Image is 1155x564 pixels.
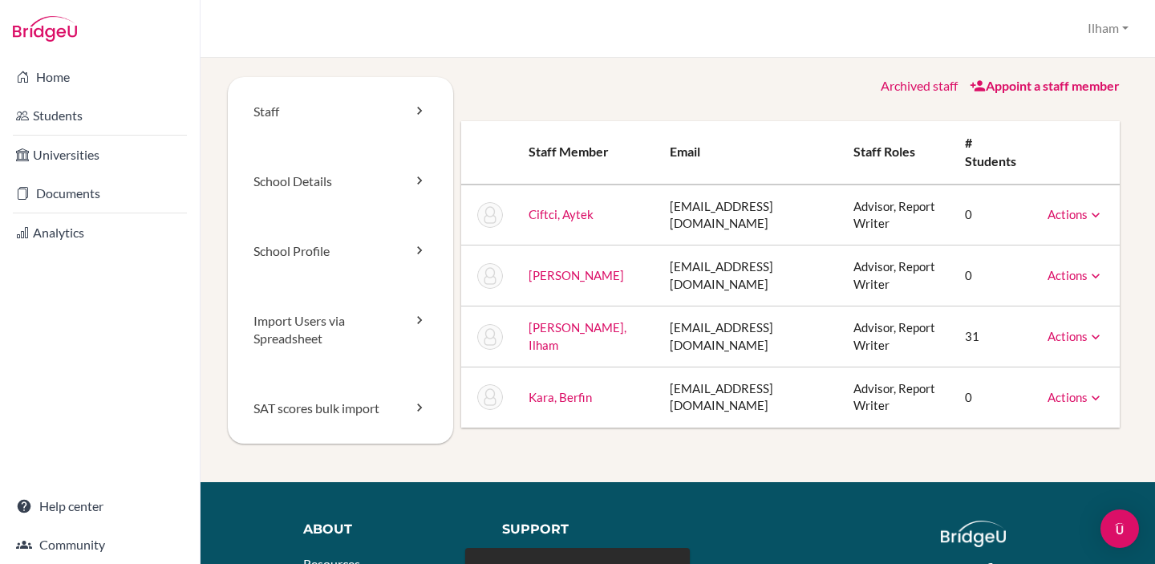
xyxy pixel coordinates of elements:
[970,78,1120,93] a: Appoint a staff member
[3,139,197,171] a: Universities
[3,490,197,522] a: Help center
[657,306,841,367] td: [EMAIL_ADDRESS][DOMAIN_NAME]
[3,99,197,132] a: Students
[1080,14,1136,43] button: Ilham
[477,324,503,350] img: Ilham Ibrahimovic
[228,77,453,147] a: Staff
[1048,207,1104,221] a: Actions
[13,16,77,42] img: Bridge-U
[1048,390,1104,404] a: Actions
[3,529,197,561] a: Community
[3,177,197,209] a: Documents
[841,245,952,306] td: Advisor, Report Writer
[516,121,657,185] th: Staff member
[952,185,1035,245] td: 0
[952,367,1035,428] td: 0
[529,207,594,221] a: Ciftci, Aytek
[502,521,666,539] div: Support
[1100,509,1139,548] div: Open Intercom Messenger
[3,61,197,93] a: Home
[1048,268,1104,282] a: Actions
[941,521,1006,547] img: logo_white@2x-f4f0deed5e89b7ecb1c2cc34c3e3d731f90f0f143d5ea2071677605dd97b5244.png
[841,185,952,245] td: Advisor, Report Writer
[841,121,952,185] th: Staff roles
[952,245,1035,306] td: 0
[477,263,503,289] img: Gaida Erlano
[841,306,952,367] td: Advisor, Report Writer
[657,245,841,306] td: [EMAIL_ADDRESS][DOMAIN_NAME]
[228,286,453,375] a: Import Users via Spreadsheet
[228,147,453,217] a: School Details
[477,202,503,228] img: Aytek Ciftci
[841,367,952,428] td: Advisor, Report Writer
[657,367,841,428] td: [EMAIL_ADDRESS][DOMAIN_NAME]
[228,217,453,286] a: School Profile
[529,320,626,351] a: [PERSON_NAME], Ilham
[657,185,841,245] td: [EMAIL_ADDRESS][DOMAIN_NAME]
[529,268,624,282] a: [PERSON_NAME]
[228,374,453,444] a: SAT scores bulk import
[529,390,592,404] a: Kara, Berfin
[952,121,1035,185] th: # students
[952,306,1035,367] td: 31
[1048,329,1104,343] a: Actions
[477,384,503,410] img: Berfin Kara
[657,121,841,185] th: Email
[3,217,197,249] a: Analytics
[881,78,958,93] a: Archived staff
[303,521,479,539] div: About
